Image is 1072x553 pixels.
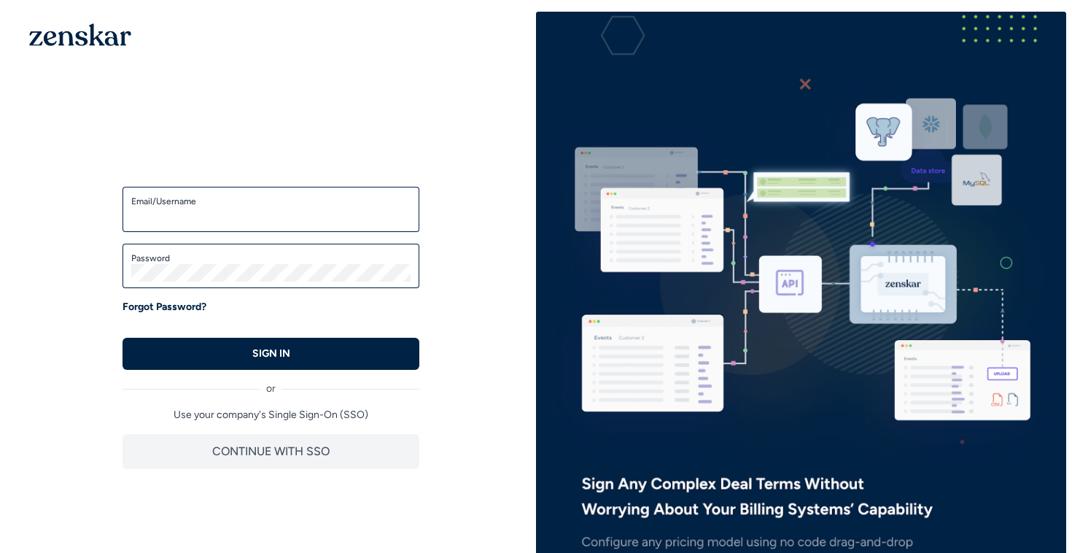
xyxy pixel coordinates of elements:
[123,370,419,396] div: or
[123,300,206,314] a: Forgot Password?
[131,196,411,207] label: Email/Username
[29,23,131,46] img: 1OGAJ2xQqyY4LXKgY66KYq0eOWRCkrZdAb3gUhuVAqdWPZE9SRJmCz+oDMSn4zDLXe31Ii730ItAGKgCKgCCgCikA4Av8PJUP...
[123,338,419,370] button: SIGN IN
[252,347,290,361] p: SIGN IN
[123,408,419,422] p: Use your company's Single Sign-On (SSO)
[123,434,419,469] button: CONTINUE WITH SSO
[131,252,411,264] label: Password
